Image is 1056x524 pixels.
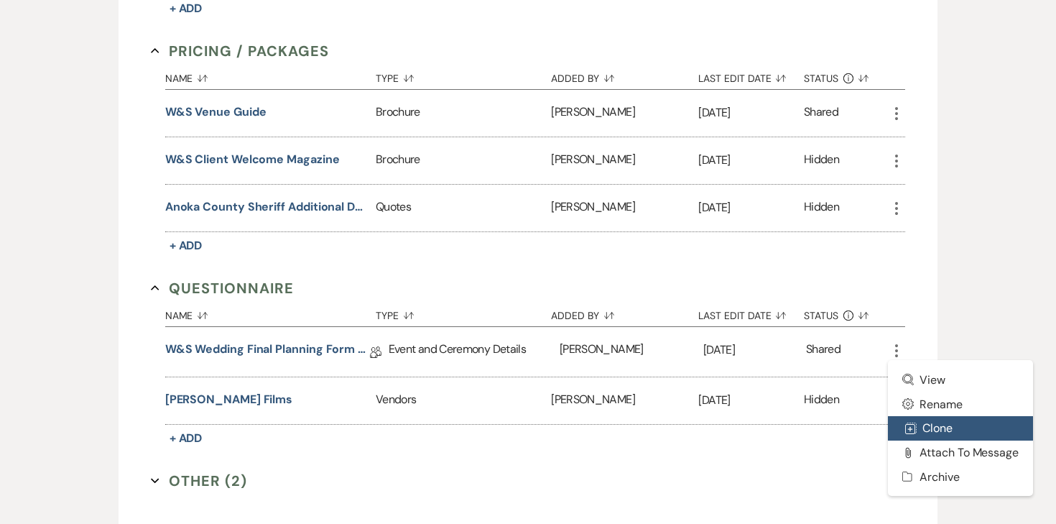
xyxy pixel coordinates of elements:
[165,151,340,168] button: W&S Client Welcome Magazine
[376,299,551,326] button: Type
[888,465,1033,489] button: Archive
[698,62,804,89] button: Last Edit Date
[806,341,840,363] div: Shared
[698,299,804,326] button: Last Edit Date
[551,90,698,137] div: [PERSON_NAME]
[376,137,551,184] div: Brochure
[170,1,203,16] span: + Add
[698,198,804,217] p: [DATE]
[170,431,203,446] span: + Add
[165,391,292,408] button: [PERSON_NAME] Films
[804,104,838,123] div: Shared
[165,428,207,449] button: + Add
[170,238,203,253] span: + Add
[804,299,888,326] button: Status
[804,311,838,321] span: Status
[560,327,703,377] div: [PERSON_NAME]
[703,341,806,359] p: [DATE]
[551,62,698,89] button: Added By
[165,62,376,89] button: Name
[804,391,839,410] div: Hidden
[888,416,1033,441] button: Clone
[151,40,329,62] button: Pricing / Packages
[389,327,560,377] div: Event and Ceremony Details
[165,236,207,256] button: + Add
[165,198,370,216] button: Anoka County Sheriff Additional Duty Rates
[165,299,376,326] button: Name
[804,198,839,218] div: Hidden
[151,470,247,492] button: Other (2)
[376,185,551,231] div: Quotes
[165,104,267,121] button: W&S Venue Guide
[888,392,1033,416] button: Rename
[698,391,804,410] p: [DATE]
[376,62,551,89] button: Type
[376,90,551,137] div: Brochure
[376,377,551,424] div: Vendors
[165,341,370,363] a: W&S Wedding Final Planning Form - [PERSON_NAME] & [PERSON_NAME]
[151,277,294,299] button: Questionnaire
[551,137,698,184] div: [PERSON_NAME]
[698,151,804,170] p: [DATE]
[551,377,698,424] div: [PERSON_NAME]
[804,62,888,89] button: Status
[551,299,698,326] button: Added By
[888,367,1033,392] a: View
[551,185,698,231] div: [PERSON_NAME]
[804,151,839,170] div: Hidden
[698,104,804,122] p: [DATE]
[804,73,838,83] span: Status
[888,441,1033,465] button: Attach to Message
